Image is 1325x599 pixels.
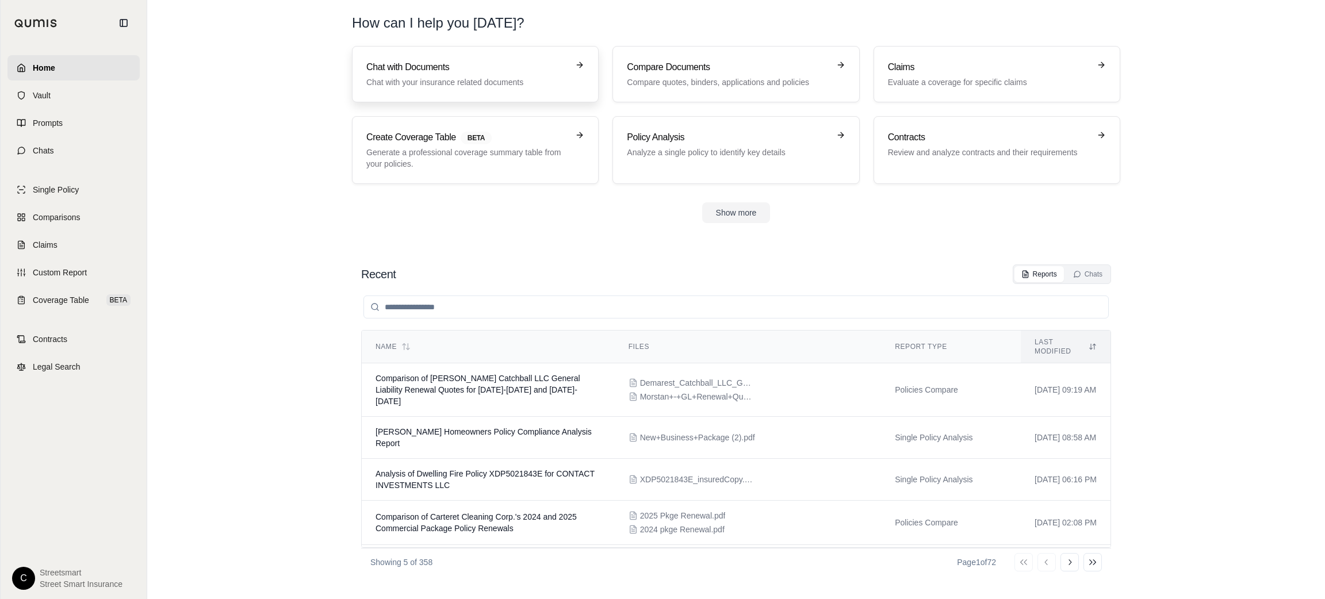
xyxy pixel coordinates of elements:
td: Policies Compare [881,545,1021,589]
a: Home [7,55,140,80]
a: Create Coverage TableBETAGenerate a professional coverage summary table from your policies. [352,116,599,184]
span: Claims [33,239,58,251]
th: Files [615,331,881,363]
div: Name [376,342,601,351]
a: Custom Report [7,260,140,285]
span: Analysis of Dwelling Fire Policy XDP5021843E for CONTACT INVESTMENTS LLC [376,469,595,490]
span: Streetsmart [40,567,122,578]
span: Custom Report [33,267,87,278]
p: Review and analyze contracts and their requirements [888,147,1090,158]
p: Compare quotes, binders, applications and policies [627,76,829,88]
span: Comparison of Demarest Catchball LLC General Liability Renewal Quotes for 2024-2025 and 2025-2026 [376,374,580,406]
span: Vault [33,90,51,101]
div: C [12,567,35,590]
span: BETA [461,132,492,144]
a: Claims [7,232,140,258]
a: Compare DocumentsCompare quotes, binders, applications and policies [612,46,859,102]
h3: Contracts [888,130,1090,144]
td: [DATE] 10:49 AM [1021,545,1110,589]
td: Single Policy Analysis [881,459,1021,501]
span: XDP5021843E_insuredCopy.pdf [640,474,755,485]
p: Chat with your insurance related documents [366,76,568,88]
span: Single Policy [33,184,79,195]
th: Report Type [881,331,1021,363]
button: Show more [702,202,771,223]
td: Policies Compare [881,501,1021,545]
div: Last modified [1035,337,1097,356]
span: 2024 pkge Renewal.pdf [640,524,725,535]
p: Generate a professional coverage summary table from your policies. [366,147,568,170]
span: Comparisons [33,212,80,223]
span: Morstan+-+GL+Renewal+Quote+Letter+2025-2026.pdf [640,391,755,402]
h3: Claims [888,60,1090,74]
button: Chats [1066,266,1109,282]
h3: Chat with Documents [366,60,568,74]
a: ClaimsEvaluate a coverage for specific claims [874,46,1120,102]
span: New+Business+Package (2).pdf [640,432,755,443]
p: Analyze a single policy to identify key details [627,147,829,158]
h1: How can I help you [DATE]? [352,14,1120,32]
a: Prompts [7,110,140,136]
button: Reports [1014,266,1064,282]
a: Single Policy [7,177,140,202]
div: Chats [1073,270,1102,279]
td: Single Policy Analysis [881,417,1021,459]
a: Contracts [7,327,140,352]
div: Page 1 of 72 [957,556,996,568]
span: Demarest_Catchball_LLC_GL_Renewal_24-25+_1_.pdf [640,377,755,389]
td: [DATE] 02:08 PM [1021,501,1110,545]
a: Policy AnalysisAnalyze a single policy to identify key details [612,116,859,184]
a: Legal Search [7,354,140,379]
td: [DATE] 09:19 AM [1021,363,1110,417]
span: Coverage Table [33,294,89,306]
img: Qumis Logo [14,19,58,28]
a: Chats [7,138,140,163]
span: 2025 Pkge Renewal.pdf [640,510,726,521]
span: Street Smart Insurance [40,578,122,590]
span: Prompts [33,117,63,129]
span: Syed Shah Homeowners Policy Compliance Analysis Report [376,427,592,448]
button: Collapse sidebar [114,14,133,32]
span: BETA [106,294,131,306]
h2: Recent [361,266,396,282]
a: Chat with DocumentsChat with your insurance related documents [352,46,599,102]
div: Reports [1021,270,1057,279]
h3: Compare Documents [627,60,829,74]
a: Vault [7,83,140,108]
p: Evaluate a coverage for specific claims [888,76,1090,88]
a: ContractsReview and analyze contracts and their requirements [874,116,1120,184]
span: Legal Search [33,361,81,373]
td: Policies Compare [881,363,1021,417]
span: Comparison of Carteret Cleaning Corp.'s 2024 and 2025 Commercial Package Policy Renewals [376,512,577,533]
span: Contracts [33,333,67,345]
td: [DATE] 06:16 PM [1021,459,1110,501]
p: Showing 5 of 358 [370,556,432,568]
h3: Create Coverage Table [366,130,568,144]
span: Home [33,62,55,74]
h3: Policy Analysis [627,130,829,144]
td: [DATE] 08:58 AM [1021,417,1110,459]
span: Chats [33,145,54,156]
a: Comparisons [7,205,140,230]
a: Coverage TableBETA [7,287,140,313]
